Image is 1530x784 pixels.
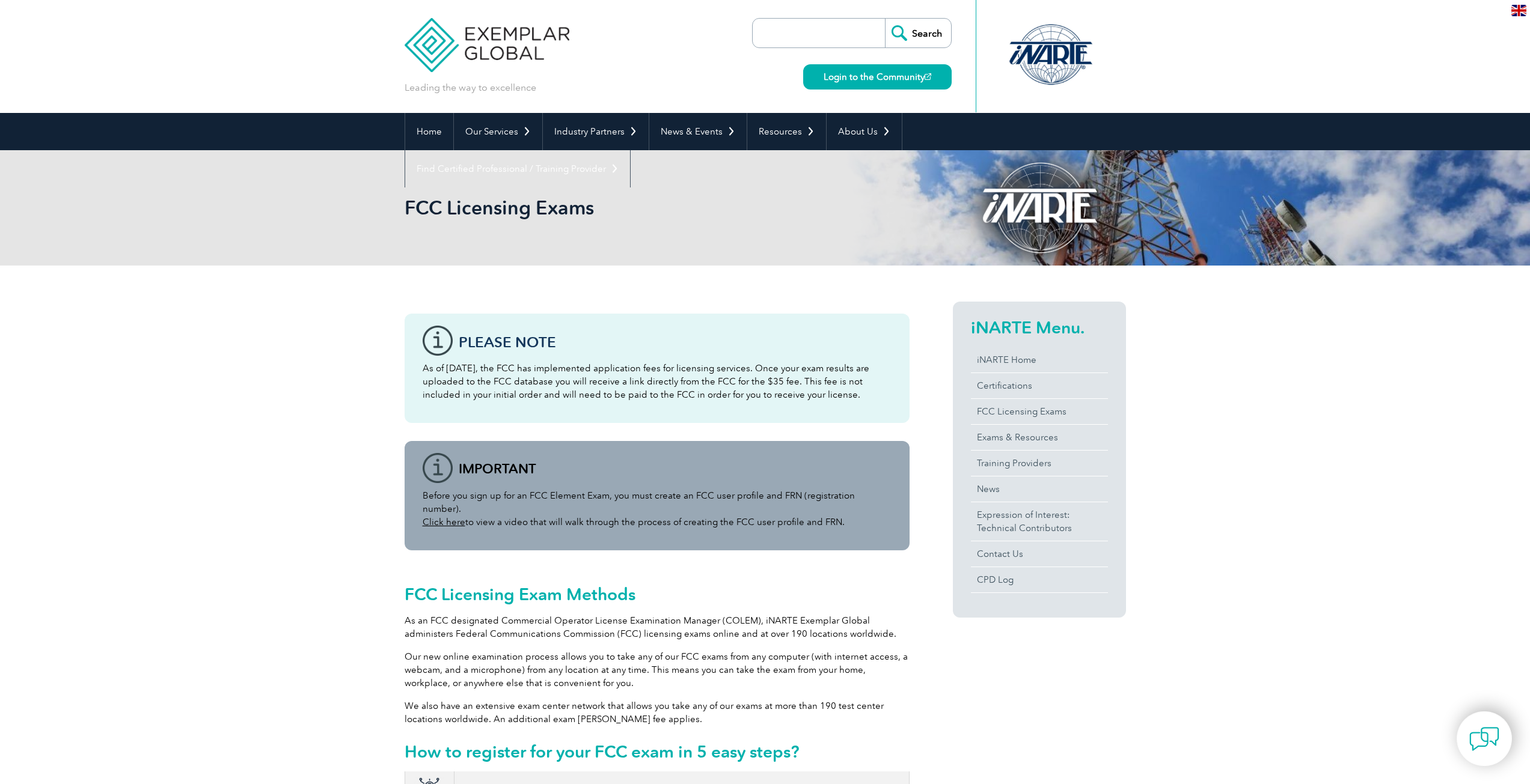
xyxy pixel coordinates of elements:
[971,347,1108,372] a: iNARTE Home
[405,113,453,150] a: Home
[1511,5,1526,16] img: en
[649,113,747,150] a: News & Events
[405,585,910,604] h2: FCC Licensing Exam Methods
[971,373,1108,398] a: Certifications
[405,742,910,761] h2: How to register for your FCC exam in 5 easy steps?
[405,198,910,217] h2: FCC Licensing Exams
[885,19,951,47] input: Search
[405,650,910,690] p: Our new online examination process allows you to take any of our FCC exams from any computer (wit...
[454,113,542,150] a: Our Services
[543,113,649,150] a: Industry Partners
[925,73,931,80] img: open_square.png
[747,113,826,150] a: Resources
[971,502,1108,541] a: Expression of Interest:Technical Contributors
[1469,724,1499,754] img: contact-chat.png
[423,517,465,527] a: Click here
[405,150,630,187] a: Find Certified Professional / Training Provider
[971,318,1108,337] h2: iNARTE Menu.
[803,64,952,90] a: Login to the Community
[405,614,910,640] p: As an FCC designated Commercial Operator License Examination Manager (COLEM), iNARTE Exemplar Glo...
[971,451,1108,476] a: Training Providers
[459,335,892,350] h3: Please note
[971,425,1108,450] a: Exams & Resources
[827,113,902,150] a: About Us
[423,362,892,401] p: As of [DATE], the FCC has implemented application fees for licensing services. Once your exam res...
[405,81,536,94] p: Leading the way to excellence
[405,699,910,726] p: We also have an extensive exam center network that allows you take any of our exams at more than ...
[971,399,1108,424] a: FCC Licensing Exams
[971,567,1108,592] a: CPD Log
[971,476,1108,502] a: News
[971,541,1108,567] a: Contact Us
[423,489,892,529] p: Before you sign up for an FCC Element Exam, you must create an FCC user profile and FRN (registra...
